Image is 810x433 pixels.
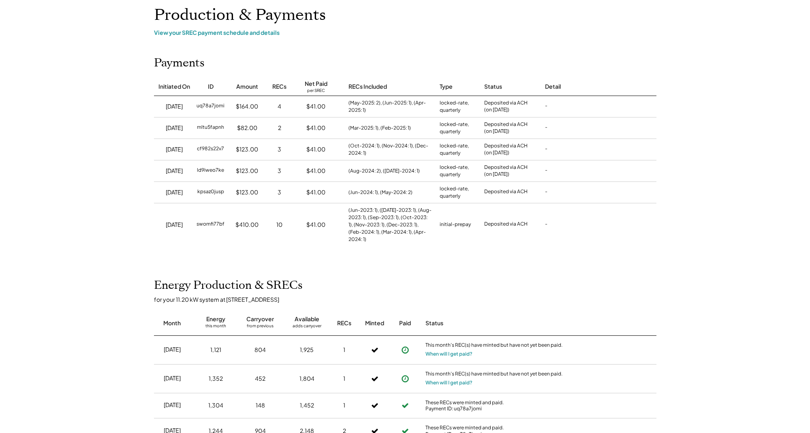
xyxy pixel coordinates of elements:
[205,323,226,331] div: this month
[440,221,471,229] div: initial-prepay
[440,83,453,91] div: Type
[343,346,345,354] div: 1
[545,124,547,132] div: -
[300,401,314,410] div: 1,452
[440,185,476,200] div: locked-rate, quarterly
[166,188,183,196] div: [DATE]
[206,315,225,323] div: Energy
[278,124,281,132] div: 2
[484,100,528,113] div: Deposited via ACH (on [DATE])
[154,6,656,25] h1: Production & Payments
[300,346,314,354] div: 1,925
[236,83,258,91] div: Amount
[166,167,183,175] div: [DATE]
[236,102,258,111] div: $164.00
[299,375,314,383] div: 1,804
[237,124,257,132] div: $82.00
[209,375,223,383] div: 1,352
[545,83,561,91] div: Detail
[425,399,563,412] div: These RECs were minted and paid. Payment ID: uq78a7jomi
[166,221,183,229] div: [DATE]
[166,145,183,154] div: [DATE]
[293,323,321,331] div: adds carryover
[236,145,258,154] div: $123.00
[166,102,183,111] div: [DATE]
[278,102,281,111] div: 4
[256,401,265,410] div: 148
[484,143,528,156] div: Deposited via ACH (on [DATE])
[399,319,411,327] div: Paid
[307,88,325,94] div: per SREC
[197,188,224,196] div: kpsaz0jusp
[348,189,412,196] div: (Jun-2024: 1), (May-2024: 2)
[154,56,205,70] h2: Payments
[278,167,281,175] div: 3
[306,102,325,111] div: $41.00
[236,188,258,196] div: $123.00
[484,121,528,135] div: Deposited via ACH (on [DATE])
[484,188,528,196] div: Deposited via ACH
[276,221,282,229] div: 10
[348,142,432,157] div: (Oct-2024: 1), (Nov-2024: 1), (Dec-2024: 1)
[197,145,224,154] div: cf982s22v7
[484,221,528,229] div: Deposited via ACH
[306,145,325,154] div: $41.00
[272,83,286,91] div: RECs
[278,145,281,154] div: 3
[545,102,547,111] div: -
[425,342,563,350] div: This month's REC(s) have minted but have not yet been paid.
[197,221,224,229] div: swomfi77bf
[399,344,411,356] button: Payment approved, but not yet initiated.
[154,296,665,303] div: for your 11.20 kW system at [STREET_ADDRESS]
[295,315,319,323] div: Available
[306,188,325,196] div: $41.00
[425,350,472,358] button: When will I get paid?
[255,375,265,383] div: 452
[399,373,411,385] button: Payment approved, but not yet initiated.
[484,164,528,178] div: Deposited via ACH (on [DATE])
[164,401,181,409] div: [DATE]
[247,323,274,331] div: from previous
[343,401,345,410] div: 1
[197,102,224,111] div: uq78a7jomi
[164,374,181,382] div: [DATE]
[305,80,327,88] div: Net Paid
[348,124,411,132] div: (Mar-2025: 1), (Feb-2025: 1)
[348,99,432,114] div: (May-2025: 2), (Jun-2025: 1), (Apr-2025: 1)
[348,167,420,175] div: (Aug-2024: 2), ([DATE]-2024: 1)
[337,319,351,327] div: RECs
[348,83,387,91] div: RECs Included
[154,279,303,292] h2: Energy Production & SRECs
[164,346,181,354] div: [DATE]
[425,379,472,387] button: When will I get paid?
[348,207,432,243] div: (Jun-2023: 1), ([DATE]-2023: 1), (Aug-2023: 1), (Sep-2023: 1), (Oct-2023: 1), (Nov-2023: 1), (Dec...
[197,124,224,132] div: mltu5fapnh
[365,319,384,327] div: Minted
[236,167,258,175] div: $123.00
[208,401,223,410] div: 1,304
[343,375,345,383] div: 1
[440,142,476,157] div: locked-rate, quarterly
[235,221,259,229] div: $410.00
[210,346,221,354] div: 1,121
[163,319,181,327] div: Month
[484,83,502,91] div: Status
[208,83,214,91] div: ID
[278,188,281,196] div: 3
[154,29,656,36] div: View your SREC payment schedule and details
[425,319,563,327] div: Status
[545,145,547,154] div: -
[246,315,274,323] div: Carryover
[306,167,325,175] div: $41.00
[440,121,476,135] div: locked-rate, quarterly
[545,167,547,175] div: -
[197,167,224,175] div: ld9iweo7ke
[166,124,183,132] div: [DATE]
[425,371,563,379] div: This month's REC(s) have minted but have not yet been paid.
[306,221,325,229] div: $41.00
[306,124,325,132] div: $41.00
[254,346,266,354] div: 804
[545,188,547,196] div: -
[545,221,547,229] div: -
[440,99,476,114] div: locked-rate, quarterly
